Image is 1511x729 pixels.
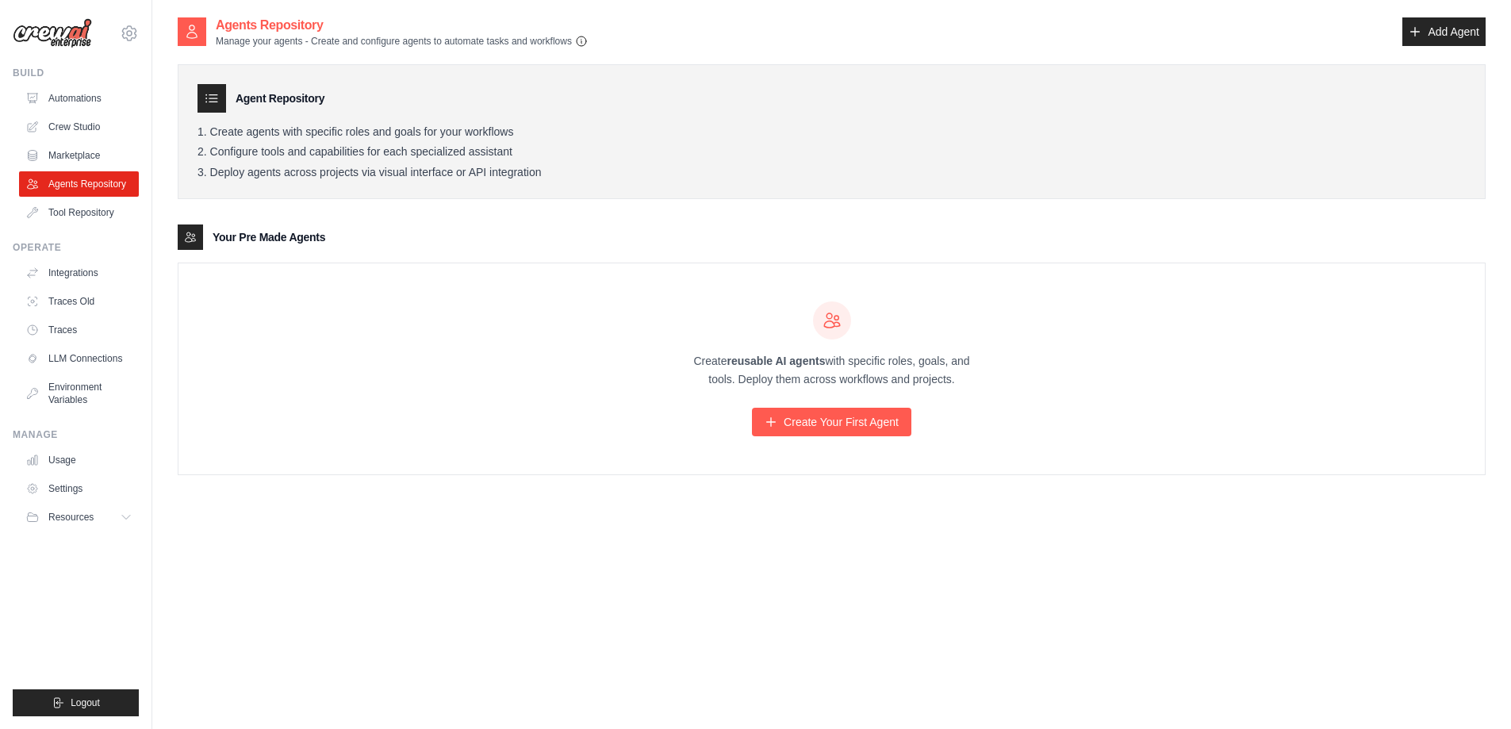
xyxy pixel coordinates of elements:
a: Marketplace [19,143,139,168]
h3: Agent Repository [236,90,324,106]
p: Manage your agents - Create and configure agents to automate tasks and workflows [216,35,588,48]
a: Traces [19,317,139,343]
a: Settings [19,476,139,501]
a: Tool Repository [19,200,139,225]
a: Add Agent [1402,17,1486,46]
div: Manage [13,428,139,441]
a: Agents Repository [19,171,139,197]
p: Create with specific roles, goals, and tools. Deploy them across workflows and projects. [680,352,984,389]
strong: reusable AI agents [727,355,825,367]
a: Traces Old [19,289,139,314]
div: Build [13,67,139,79]
li: Deploy agents across projects via visual interface or API integration [198,166,1466,180]
button: Logout [13,689,139,716]
a: Create Your First Agent [752,408,911,436]
div: Operate [13,241,139,254]
a: Automations [19,86,139,111]
span: Resources [48,511,94,524]
h2: Agents Repository [216,16,588,35]
span: Logout [71,696,100,709]
button: Resources [19,505,139,530]
img: Logo [13,18,92,48]
a: Environment Variables [19,374,139,412]
a: Usage [19,447,139,473]
a: LLM Connections [19,346,139,371]
a: Crew Studio [19,114,139,140]
h3: Your Pre Made Agents [213,229,325,245]
a: Integrations [19,260,139,286]
li: Configure tools and capabilities for each specialized assistant [198,145,1466,159]
li: Create agents with specific roles and goals for your workflows [198,125,1466,140]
